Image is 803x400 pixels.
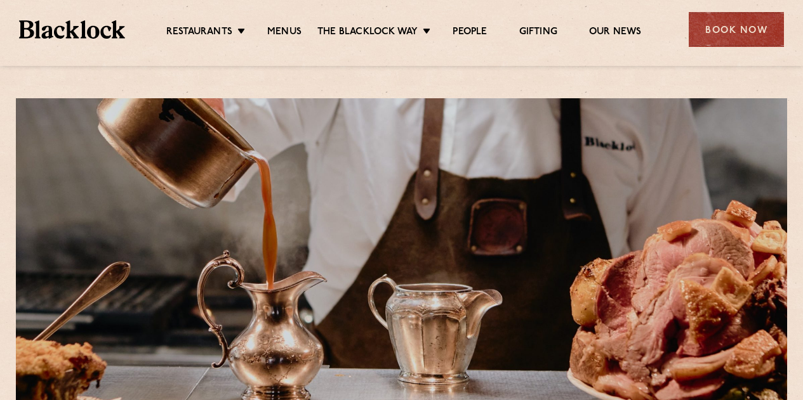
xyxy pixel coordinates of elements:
a: Gifting [519,26,557,40]
a: Our News [589,26,642,40]
a: The Blacklock Way [317,26,418,40]
div: Book Now [689,12,784,47]
img: BL_Textured_Logo-footer-cropped.svg [19,20,125,38]
a: People [453,26,487,40]
a: Menus [267,26,302,40]
a: Restaurants [166,26,232,40]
